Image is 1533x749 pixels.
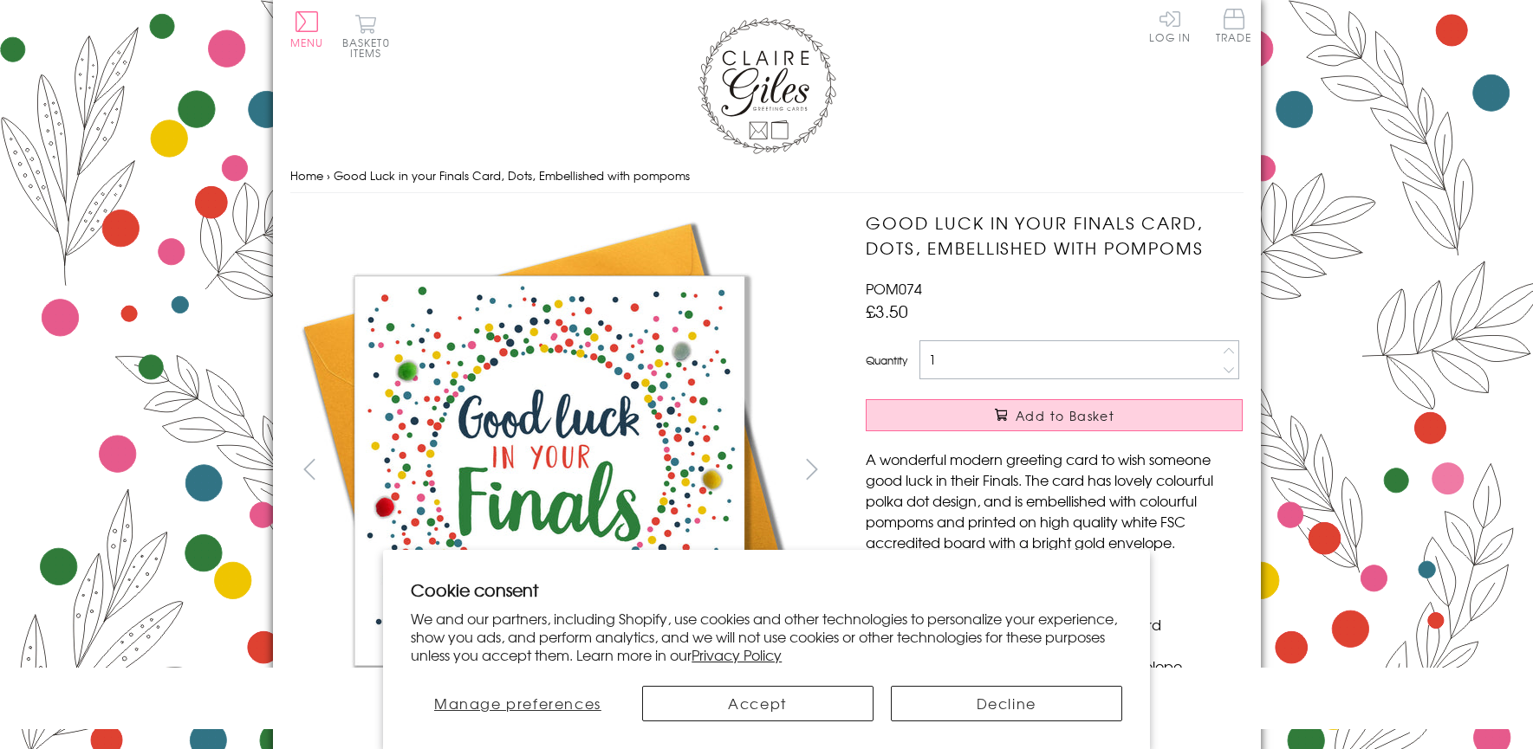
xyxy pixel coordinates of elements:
a: Trade [1216,9,1252,46]
img: Good Luck in your Finals Card, Dots, Embellished with pompoms [290,210,810,730]
button: Manage preferences [411,686,624,721]
span: Manage preferences [434,693,601,713]
p: We and our partners, including Shopify, use cookies and other technologies to personalize your ex... [411,610,1122,663]
button: Accept [642,686,874,721]
label: Quantity [866,352,907,368]
span: › [327,167,330,184]
nav: breadcrumbs [290,158,1244,194]
button: prev [290,449,329,488]
span: Add to Basket [1016,407,1114,424]
button: Menu [290,11,324,48]
span: Trade [1216,9,1252,42]
button: Decline [891,686,1122,721]
img: Claire Giles Greetings Cards [698,17,836,154]
span: POM074 [866,278,922,299]
button: Basket0 items [342,14,390,58]
button: next [792,449,831,488]
h2: Cookie consent [411,578,1122,602]
h1: Good Luck in your Finals Card, Dots, Embellished with pompoms [866,210,1243,261]
span: £3.50 [866,299,908,323]
span: Menu [290,35,324,50]
a: Privacy Policy [692,644,782,665]
span: 0 items [350,35,390,61]
button: Add to Basket [866,399,1243,431]
a: Home [290,167,323,184]
a: Log In [1149,9,1191,42]
span: Good Luck in your Finals Card, Dots, Embellished with pompoms [334,167,690,184]
p: A wonderful modern greeting card to wish someone good luck in their Finals. The card has lovely c... [866,449,1243,552]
